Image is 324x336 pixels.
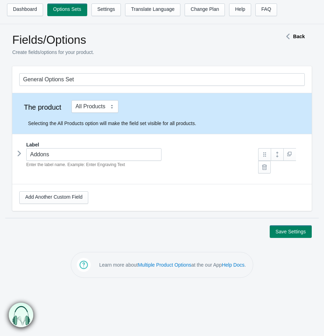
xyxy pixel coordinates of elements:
[255,4,277,16] a: FAQ
[47,4,87,16] a: Options Sets
[185,4,225,16] a: Change Plan
[19,191,88,204] a: Add Another Custom Field
[229,4,251,16] a: Help
[26,162,125,167] em: Enter the label name. Example: Enter Engraving Text
[222,262,244,268] a: Help Docs
[283,34,305,39] a: Back
[91,4,121,16] a: Settings
[28,120,305,127] p: Selecting the All Products option will make the field set visible for all products.
[270,225,312,238] button: Save Settings
[138,262,192,268] a: Multiple Product Options
[19,104,66,111] label: The product
[7,4,43,16] a: Dashboard
[293,34,305,39] strong: Back
[12,33,263,47] h1: Fields/Options
[12,49,263,56] p: Create fields/options for your product.
[99,261,246,268] p: Learn more about at the our App .
[19,73,305,86] input: General Options Set
[9,303,33,327] img: bxm.png
[26,141,39,148] label: Label
[125,4,180,16] a: Translate Language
